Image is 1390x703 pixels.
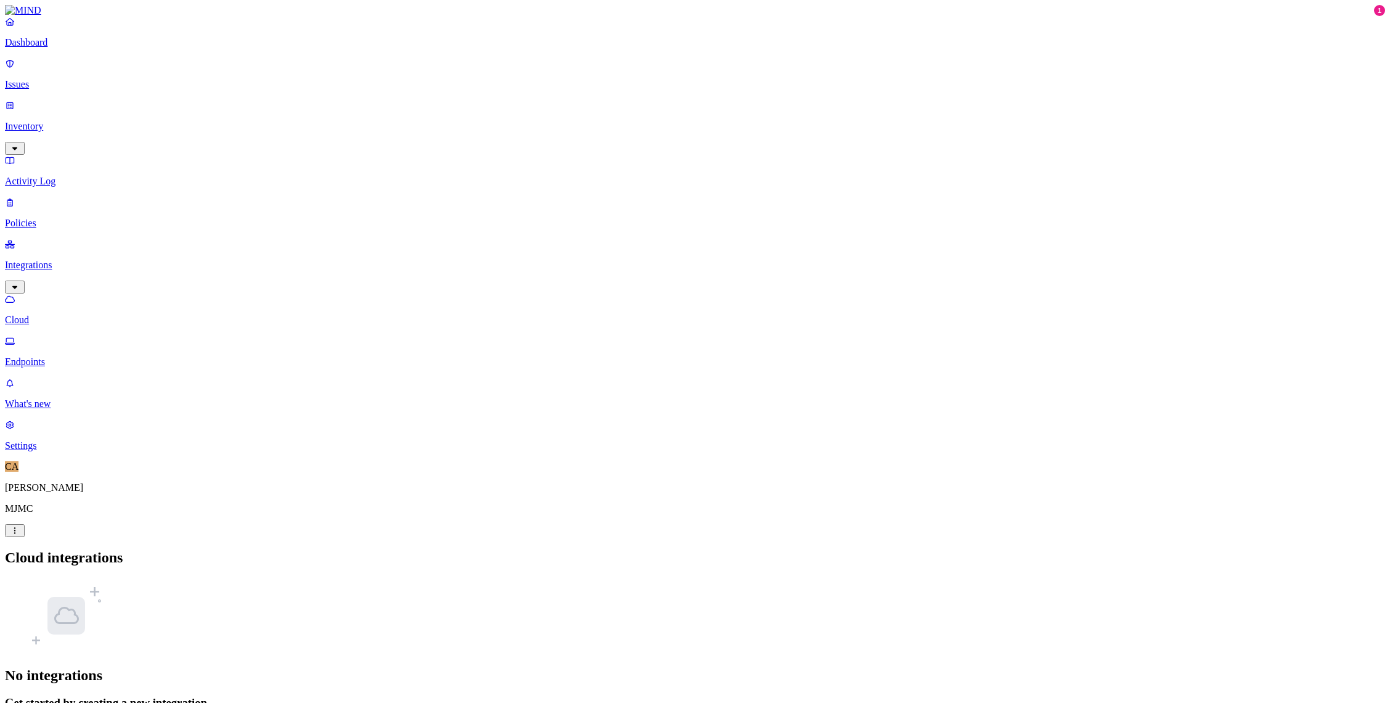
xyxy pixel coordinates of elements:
p: Policies [5,218,1385,229]
a: Issues [5,58,1385,90]
p: Activity Log [5,176,1385,187]
span: CA [5,461,18,472]
a: MIND [5,5,1385,16]
p: What's new [5,398,1385,409]
p: Issues [5,79,1385,90]
p: Settings [5,440,1385,451]
img: MIND [5,5,41,16]
p: MJMC [5,503,1385,514]
p: [PERSON_NAME] [5,482,1385,493]
a: Cloud [5,294,1385,326]
a: Endpoints [5,335,1385,368]
h2: Cloud integrations [5,549,1385,566]
p: Endpoints [5,356,1385,368]
h1: No integrations [5,667,1385,684]
a: Policies [5,197,1385,229]
p: Dashboard [5,37,1385,48]
img: integrations-cloud-empty-state [30,578,104,652]
a: Inventory [5,100,1385,153]
a: Settings [5,419,1385,451]
a: Integrations [5,239,1385,292]
a: What's new [5,377,1385,409]
div: 1 [1374,5,1385,16]
a: Dashboard [5,16,1385,48]
p: Cloud [5,314,1385,326]
p: Inventory [5,121,1385,132]
p: Integrations [5,260,1385,271]
a: Activity Log [5,155,1385,187]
